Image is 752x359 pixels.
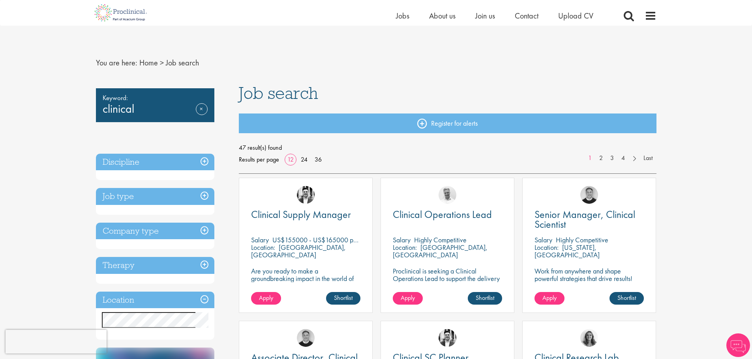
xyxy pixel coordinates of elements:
[468,292,502,305] a: Shortlist
[251,235,269,244] span: Salary
[439,186,456,204] img: Joshua Bye
[439,329,456,347] img: Edward Little
[297,186,315,204] img: Edward Little
[285,155,296,164] a: 12
[251,292,281,305] a: Apply
[96,88,214,122] div: clinical
[534,210,644,229] a: Senior Manager, Clinical Scientist
[312,155,324,164] a: 36
[580,186,598,204] img: Bo Forsen
[272,235,378,244] p: US$155000 - US$165000 per annum
[160,58,164,68] span: >
[393,267,502,290] p: Proclinical is seeking a Clinical Operations Lead to support the delivery of clinical trials in o...
[534,267,644,297] p: Work from anywhere and shape powerful strategies that drive results! Enjoy the freedom of remote ...
[166,58,199,68] span: Job search
[103,92,208,103] span: Keyword:
[251,210,360,219] a: Clinical Supply Manager
[580,329,598,347] img: Jackie Cerchio
[475,11,495,21] a: Join us
[534,208,635,231] span: Senior Manager, Clinical Scientist
[558,11,593,21] a: Upload CV
[542,294,557,302] span: Apply
[239,82,318,104] span: Job search
[609,292,644,305] a: Shortlist
[606,154,618,163] a: 3
[251,267,360,305] p: Are you ready to make a groundbreaking impact in the world of biotechnology? Join a growing compa...
[534,292,564,305] a: Apply
[396,11,409,21] a: Jobs
[393,292,423,305] a: Apply
[96,58,137,68] span: You are here:
[595,154,607,163] a: 2
[534,235,552,244] span: Salary
[401,294,415,302] span: Apply
[298,155,310,164] a: 24
[326,292,360,305] a: Shortlist
[251,208,351,221] span: Clinical Supply Manager
[556,235,608,244] p: Highly Competitive
[515,11,538,21] a: Contact
[239,154,279,166] span: Results per page
[96,223,214,240] h3: Company type
[534,243,600,259] p: [US_STATE], [GEOGRAPHIC_DATA]
[239,142,656,154] span: 47 result(s) found
[414,235,467,244] p: Highly Competitive
[239,113,656,133] a: Register for alerts
[96,188,214,205] h3: Job type
[393,243,488,259] p: [GEOGRAPHIC_DATA], [GEOGRAPHIC_DATA]
[726,333,750,357] img: Chatbot
[393,208,492,221] span: Clinical Operations Lead
[617,154,629,163] a: 4
[393,235,411,244] span: Salary
[251,243,346,259] p: [GEOGRAPHIC_DATA], [GEOGRAPHIC_DATA]
[96,154,214,171] h3: Discipline
[139,58,158,68] a: breadcrumb link
[429,11,456,21] a: About us
[259,294,273,302] span: Apply
[534,243,559,252] span: Location:
[196,103,208,126] a: Remove
[297,329,315,347] img: Bo Forsen
[96,257,214,274] h3: Therapy
[393,210,502,219] a: Clinical Operations Lead
[584,154,596,163] a: 1
[251,243,275,252] span: Location:
[639,154,656,163] a: Last
[96,292,214,309] h3: Location
[393,243,417,252] span: Location:
[6,330,107,353] iframe: reCAPTCHA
